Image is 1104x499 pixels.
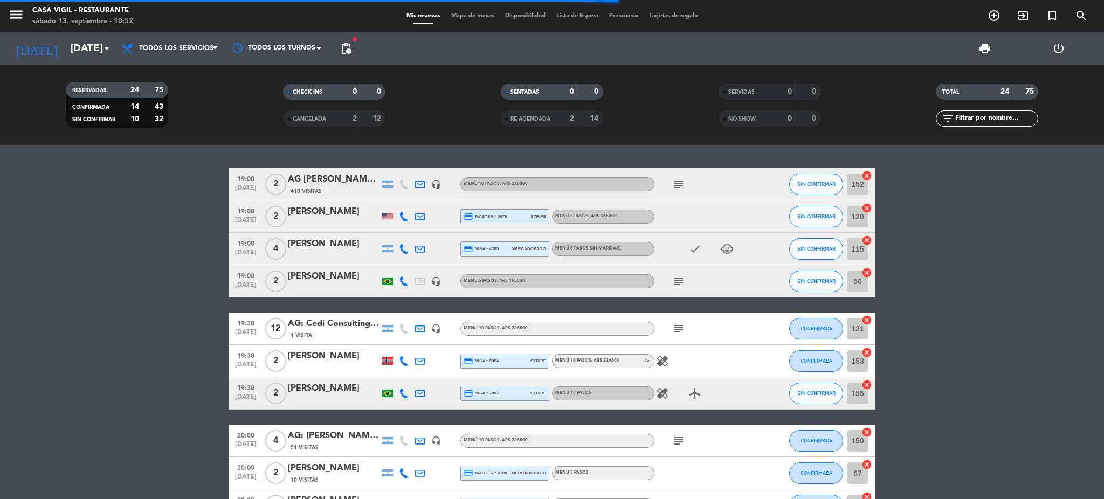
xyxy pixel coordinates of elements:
span: Menú 10 pasos [464,438,528,442]
span: [DATE] [232,184,259,197]
span: 19:00 [232,237,259,249]
strong: 14 [130,103,139,110]
button: CONFIRMADA [789,350,843,372]
input: Filtrar por nombre... [954,113,1038,124]
span: 1 [645,357,647,364]
span: Menú 10 pasos [555,391,591,395]
div: [PERSON_NAME] [288,349,379,363]
span: stripe [530,357,546,364]
span: 20:00 [232,428,259,441]
i: subject [672,434,685,447]
button: CONFIRMADA [789,430,843,452]
strong: 2 [353,115,357,122]
span: CHECK INS [293,89,322,95]
i: subject [672,178,685,191]
strong: 0 [812,115,818,122]
span: 10 Visitas [291,476,319,484]
div: AG: [PERSON_NAME] X4/ LAUKE [288,429,379,443]
span: SENTADAS [510,89,539,95]
strong: 2 [570,115,574,122]
span: SIN CONFIRMAR [72,117,115,122]
i: cancel [861,203,872,213]
span: 2 [265,383,286,404]
i: credit_card [464,356,473,366]
span: CONFIRMADA [801,470,832,476]
span: TOTAL [942,89,959,95]
i: turned_in_not [1046,9,1059,22]
span: 20:00 [232,461,259,473]
span: stripe [530,213,546,220]
span: [DATE] [232,361,259,373]
i: headset_mic [431,436,441,446]
span: [DATE] [232,473,259,486]
span: SIN CONFIRMAR [797,390,836,396]
button: SIN CONFIRMAR [789,383,843,404]
button: SIN CONFIRMAR [789,206,843,227]
span: CONFIRMADA [801,358,832,364]
span: 2 [265,350,286,372]
button: SIN CONFIRMAR [789,174,843,195]
i: credit_card [464,212,473,221]
span: 19:30 [232,381,259,393]
i: add_circle_outline [988,9,1000,22]
div: sábado 13. septiembre - 10:52 [32,16,133,27]
span: [DATE] [232,281,259,294]
strong: 75 [1025,88,1036,95]
button: CONFIRMADA [789,462,843,484]
span: , ARS 226800 [500,182,528,186]
span: Menú 10 pasos [464,326,528,330]
div: [PERSON_NAME] [288,237,379,251]
span: CONFIRMADA [801,438,832,443]
span: Todos los servicios [139,45,213,52]
span: fiber_manual_record [351,36,358,43]
span: CANCELADA [293,116,326,122]
span: pending_actions [340,42,353,55]
span: 19:00 [232,269,259,281]
button: SIN CONFIRMAR [789,238,843,260]
strong: 0 [812,88,818,95]
span: 2 [265,174,286,195]
button: menu [8,6,24,26]
span: 19:30 [232,349,259,361]
span: [DATE] [232,249,259,261]
span: Menú 10 pasos [555,358,619,363]
i: check [688,242,701,255]
span: 19:00 [232,172,259,184]
i: child_care [721,242,734,255]
i: cancel [861,347,872,358]
i: [DATE] [8,37,65,60]
i: cancel [861,459,872,470]
i: cancel [861,267,872,278]
span: SIN CONFIRMAR [797,246,836,252]
span: Menu 5 pasos [464,279,525,283]
i: subject [672,322,685,335]
strong: 10 [130,115,139,123]
i: filter_list [941,112,954,125]
span: , ARS 226800 [500,326,528,330]
i: healing [656,387,669,400]
i: cancel [861,315,872,325]
div: [PERSON_NAME] [288,205,379,219]
div: AG: Cedi Consulting X12/ ATTITUDE WINE [288,317,379,331]
span: stripe [530,390,546,397]
span: 2 [265,206,286,227]
i: headset_mic [431,179,441,189]
span: [DATE] [232,329,259,341]
span: Menú 10 pasos [464,182,528,186]
span: [DATE] [232,441,259,453]
span: v [640,355,654,368]
span: Pre-acceso [604,13,644,19]
strong: 75 [155,86,165,94]
span: Menu 5 pasos [555,470,589,475]
span: mercadopago [512,469,546,476]
div: [PERSON_NAME] [288,382,379,396]
span: Menú 5 pasos sin maridaje [555,246,621,251]
i: airplanemode_active [688,387,701,400]
span: 2 [265,271,286,292]
span: [DATE] [232,217,259,229]
span: [DATE] [232,393,259,406]
span: Tarjetas de regalo [644,13,703,19]
strong: 12 [372,115,383,122]
i: exit_to_app [1017,9,1030,22]
span: master * 0879 [464,212,507,221]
